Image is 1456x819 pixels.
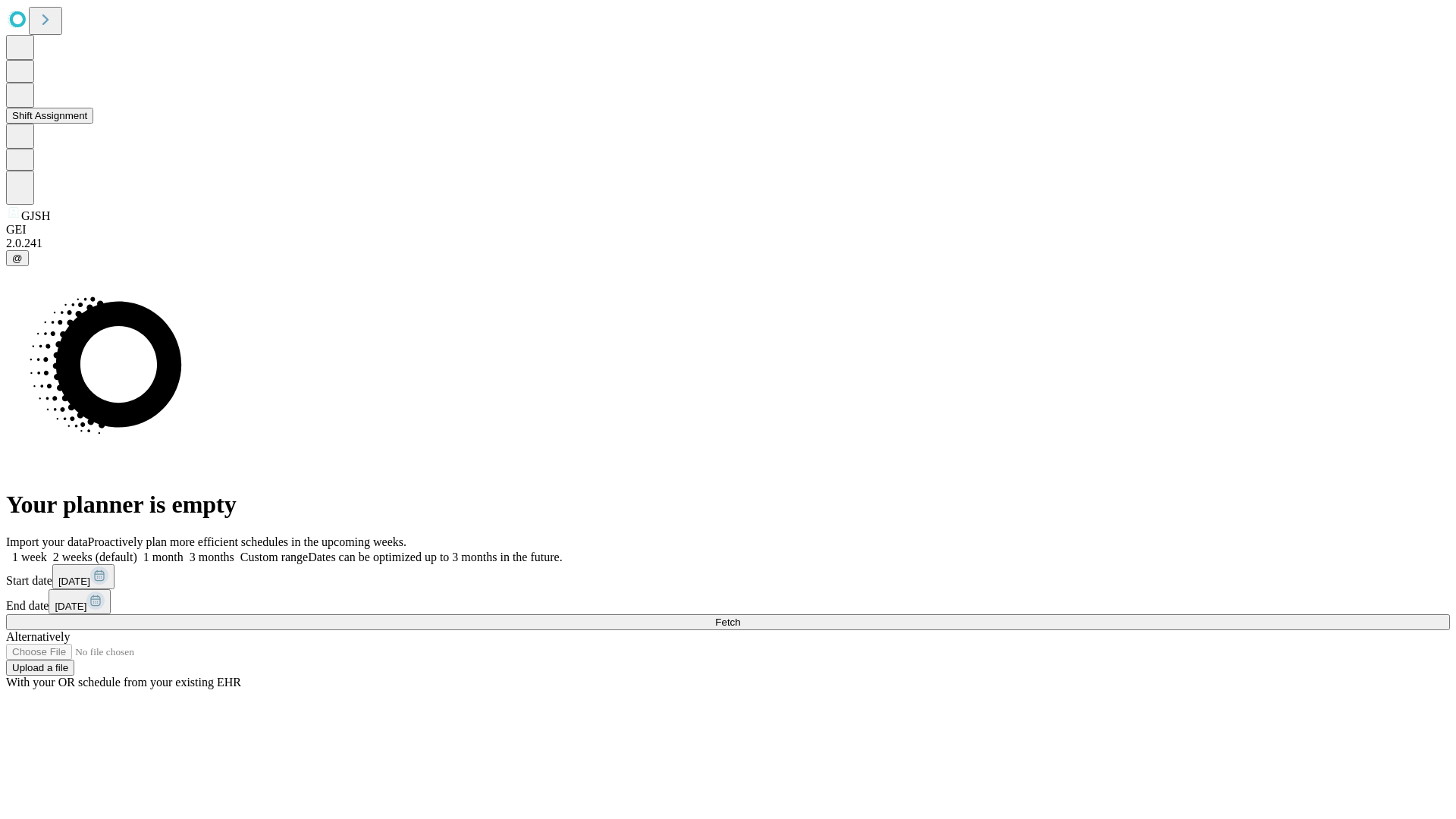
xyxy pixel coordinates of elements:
[58,576,90,587] span: [DATE]
[6,237,1450,250] div: 2.0.241
[6,491,1450,519] h1: Your planner is empty
[6,614,1450,630] button: Fetch
[12,253,23,264] span: @
[21,209,50,222] span: GJSH
[52,564,115,589] button: [DATE]
[6,630,70,643] span: Alternatively
[6,589,1450,614] div: End date
[6,223,1450,237] div: GEI
[88,535,406,548] span: Proactively plan more efficient schedules in the upcoming weeks.
[53,551,137,563] span: 2 weeks (default)
[6,108,93,124] button: Shift Assignment
[6,660,74,676] button: Upload a file
[6,535,88,548] span: Import your data
[190,551,234,563] span: 3 months
[6,250,29,266] button: @
[240,551,308,563] span: Custom range
[715,617,740,628] span: Fetch
[308,551,562,563] span: Dates can be optimized up to 3 months in the future.
[55,601,86,612] span: [DATE]
[6,564,1450,589] div: Start date
[6,676,241,689] span: With your OR schedule from your existing EHR
[12,551,47,563] span: 1 week
[143,551,184,563] span: 1 month
[49,589,111,614] button: [DATE]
